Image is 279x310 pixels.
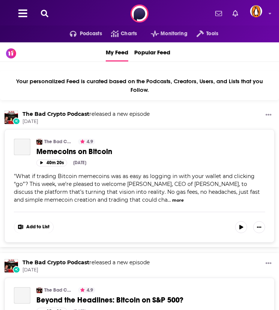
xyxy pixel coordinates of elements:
[4,111,18,124] img: The Bad Crypto Podcast
[187,28,218,40] button: open menu
[73,160,86,165] div: [DATE]
[102,28,137,40] a: Charts
[36,147,265,156] a: Memecoins on Bitcoin
[78,139,95,145] button: 4.9
[172,197,184,204] button: more
[14,287,30,304] a: Beyond the Headlines: Bitcoin on S&P 500?
[22,267,150,273] span: [DATE]
[250,5,267,22] a: Logged in as penguin_portfolio
[36,139,42,145] img: The Bad Crypto Podcast
[4,259,18,273] img: The Bad Crypto Podcast
[36,295,265,305] a: Beyond the Headlines: Bitcoin on S&P 500?
[13,118,20,125] div: New Episode
[22,259,89,266] a: The Bad Crypto Podcast
[106,42,128,61] a: My Feed
[14,173,260,203] span: What if trading Bitcoin memecoins was as easy as logging in with your wallet and clicking “go”? T...
[160,28,187,39] span: Monitoring
[22,111,89,117] a: The Bad Crypto Podcast
[36,147,112,156] span: Memecoins on Bitcoin
[253,221,265,233] button: Show More Button
[14,221,53,233] button: Show More Button
[44,287,71,293] a: The Bad Crypto Podcast
[262,111,274,120] button: Show More Button
[121,28,137,39] span: Charts
[130,4,148,22] img: Podchaser - Follow, Share and Rate Podcasts
[142,28,187,40] button: open menu
[14,139,30,155] a: Memecoins on Bitcoin
[80,28,102,39] span: Podcasts
[78,287,95,293] button: 4.9
[212,7,225,20] a: Show notifications dropdown
[61,28,102,40] button: open menu
[36,159,67,166] button: 40m 20s
[168,196,171,203] span: ...
[22,259,150,266] h3: released a new episode
[134,42,170,61] a: Popular Feed
[13,266,20,273] div: New Episode
[262,259,274,268] button: Show More Button
[22,111,150,118] h3: released a new episode
[22,118,150,125] span: [DATE]
[36,287,42,293] img: The Bad Crypto Podcast
[206,28,218,39] span: Tools
[250,5,262,17] span: Logged in as penguin_portfolio
[36,295,183,305] span: Beyond the Headlines: Bitcoin on S&P 500?
[26,224,49,230] span: Add to List
[106,44,128,60] span: My Feed
[134,44,170,60] span: Popular Feed
[250,5,262,17] img: User Profile
[44,139,71,145] a: The Bad Crypto Podcast
[14,173,260,203] span: "
[229,7,241,20] a: Show notifications dropdown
